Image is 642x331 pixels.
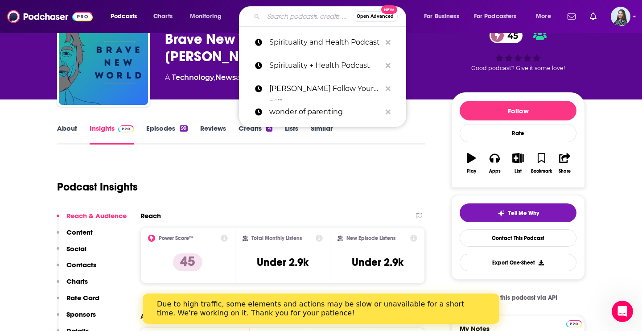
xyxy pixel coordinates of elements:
div: List [514,169,522,174]
button: open menu [530,9,562,24]
a: Spirituality + Health Podcast [239,54,406,77]
button: tell me why sparkleTell Me Why [460,203,576,222]
div: Apps [489,169,501,174]
div: 45Good podcast? Give it some love! [451,22,585,77]
span: , [214,73,215,82]
button: Export One-Sheet [460,254,576,271]
div: Search podcasts, credits, & more... [247,6,415,27]
a: wonder of parenting [239,100,406,124]
div: A podcast [165,72,318,83]
span: New [381,5,397,14]
span: For Podcasters [474,10,517,23]
img: Brave New World -- hosted by Vasant Dhar [59,16,148,105]
div: Rate [460,124,576,142]
div: 4 [266,125,272,132]
a: InsightsPodchaser Pro [90,124,134,145]
a: Similar [311,124,333,145]
a: Episodes99 [146,124,188,145]
input: Search podcasts, credits, & more... [263,9,353,24]
span: For Business [424,10,459,23]
a: Spirituality and Health Podcast [239,31,406,54]
p: Spirituality and Health Podcast [269,31,381,54]
button: Follow [460,101,576,120]
p: wonder of parenting [269,100,381,124]
p: Rate Card [66,294,99,302]
a: Credits4 [239,124,272,145]
span: and [236,73,250,82]
h1: Podcast Insights [57,180,138,194]
button: open menu [468,9,530,24]
h3: Under 2.9k [352,256,403,269]
button: Reach & Audience [57,211,127,228]
button: Bookmark [530,147,553,179]
button: open menu [418,9,470,24]
iframe: Intercom live chat [612,301,633,322]
button: Contacts [57,261,96,277]
h2: New Episode Listens [346,235,395,241]
h2: Total Monthly Listens [251,235,302,241]
p: Social [66,244,86,253]
a: Show notifications dropdown [586,9,600,24]
span: Get this podcast via API [488,294,557,302]
a: Pro website [566,319,582,327]
a: Reviews [200,124,226,145]
a: 45 [490,28,523,43]
p: Reach & Audience [66,211,127,220]
a: News [215,73,236,82]
a: Get this podcast via API [472,287,564,309]
a: Show notifications dropdown [564,9,579,24]
span: Open Advanced [357,14,394,19]
p: 45 [173,253,202,271]
h3: Under 2.9k [257,256,309,269]
img: Podchaser Pro [566,320,582,327]
div: 99 [180,125,188,132]
span: 45 [498,28,523,43]
img: Podchaser - Follow, Share and Rate Podcasts [7,8,93,25]
button: Open AdvancedNew [353,11,398,22]
button: Content [57,228,93,244]
span: Charts [153,10,173,23]
span: Podcasts [111,10,137,23]
div: Bookmark [531,169,552,174]
button: Social [57,244,86,261]
h2: Power Score™ [159,235,193,241]
div: Play [467,169,476,174]
a: Technology [172,73,214,82]
a: Lists [285,124,298,145]
button: Share [553,147,576,179]
span: Monitoring [190,10,222,23]
h2: Reach [140,211,161,220]
p: Charts [66,277,88,285]
div: Share [559,169,571,174]
span: Tell Me Why [508,210,539,217]
span: Good podcast? Give it some love! [471,65,565,71]
button: Show profile menu [611,7,630,26]
button: Play [460,147,483,179]
p: Christopher Lochhead Follow Your Different [269,77,381,100]
button: open menu [184,9,233,24]
button: Sponsors [57,310,96,327]
p: Content [66,228,93,236]
button: List [506,147,530,179]
button: Rate Card [57,294,99,310]
span: More [536,10,551,23]
button: open menu [104,9,148,24]
iframe: Intercom live chat banner [143,294,499,324]
img: tell me why sparkle [498,210,505,217]
a: Charts [148,9,178,24]
button: Apps [483,147,506,179]
a: [PERSON_NAME] Follow Your Different [239,77,406,100]
p: Sponsors [66,310,96,319]
img: User Profile [611,7,630,26]
button: Charts [57,277,88,294]
span: Logged in as brookefortierpr [611,7,630,26]
a: Contact This Podcast [460,229,576,247]
p: Contacts [66,261,96,269]
h2: Audience Demographics [140,312,222,320]
img: Podchaser Pro [118,125,134,132]
p: Spirituality + Health Podcast [269,54,381,77]
a: About [57,124,77,145]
